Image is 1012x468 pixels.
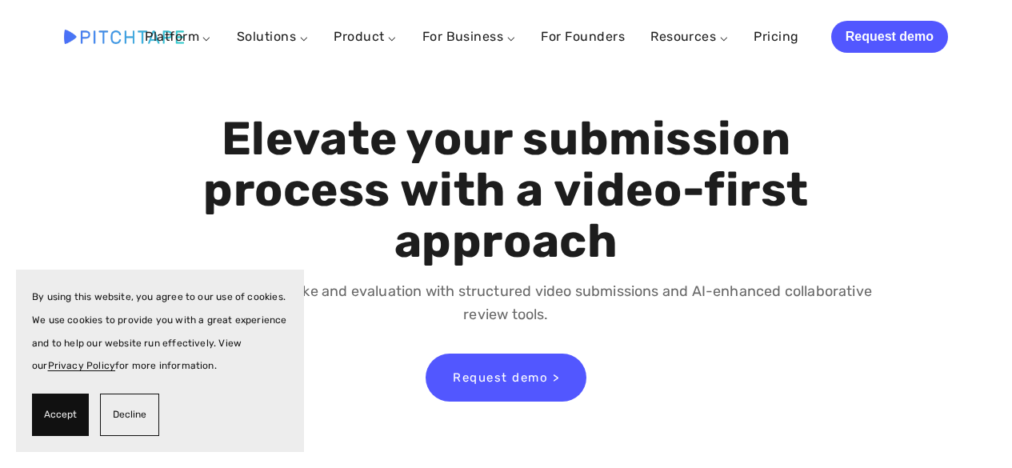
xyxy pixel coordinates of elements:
a: For Founders [541,22,625,51]
img: Pitchtape | Video Submission Management Software [64,30,184,43]
a: Solutions ⌵ [237,29,308,44]
a: Request demo > [426,354,586,402]
span: Decline [113,403,146,426]
a: Privacy Policy [48,360,116,371]
h1: Elevate your submission process with a video-first approach [140,114,872,266]
p: By using this website, you agree to our use of cookies. We use cookies to provide you with a grea... [32,286,288,378]
a: Pricing [754,22,798,51]
section: Cookie banner [16,270,304,452]
span: Accept [44,403,77,426]
a: Resources ⌵ [650,29,728,44]
p: Simplify application intake and evaluation with structured video submissions and AI-enhanced coll... [140,280,872,326]
button: Accept [32,394,89,436]
a: For Business ⌵ [422,29,516,44]
a: Platform ⌵ [145,29,211,44]
button: Decline [100,394,159,436]
a: Product ⌵ [334,29,396,44]
a: Request demo [831,21,948,53]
